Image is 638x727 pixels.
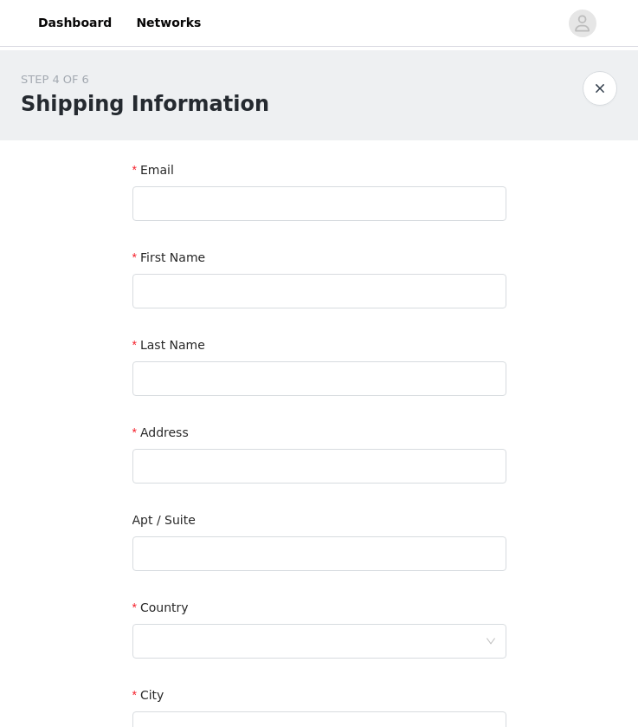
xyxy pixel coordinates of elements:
i: icon: down [486,636,496,648]
label: Last Name [132,338,205,352]
div: avatar [574,10,590,37]
div: STEP 4 OF 6 [21,71,269,88]
label: First Name [132,250,206,264]
label: City [132,688,164,702]
label: Apt / Suite [132,513,196,527]
a: Dashboard [28,3,122,42]
label: Address [132,425,189,439]
label: Email [132,163,174,177]
label: Country [132,600,189,614]
a: Networks [126,3,211,42]
h1: Shipping Information [21,88,269,120]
